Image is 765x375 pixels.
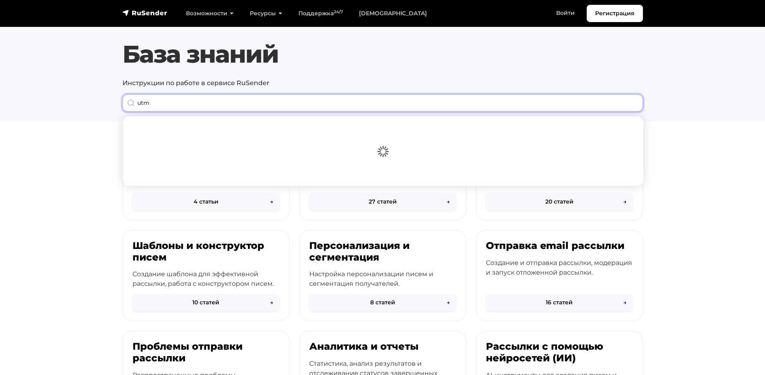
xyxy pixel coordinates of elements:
h3: Аналитика и отчеты [309,341,456,353]
p: Настройка персонализации писем и сегментация получателей. [309,269,456,289]
span: → [270,198,273,206]
a: [DEMOGRAPHIC_DATA] [351,5,435,22]
span: → [623,198,626,206]
h3: Шаблоны и конструктор писем [133,240,279,263]
span: → [623,298,626,307]
a: Отправка email рассылки Создание и отправка рассылки, модерация и запуск отложенной рассылки. 16 ... [476,230,643,322]
img: Поиск [127,99,135,106]
a: Ресурсы [242,5,290,22]
span: → [270,298,273,307]
a: Персонализация и сегментация Настройка персонализации писем и сегментация получателей. 8 статей→ [299,230,466,322]
img: RuSender [122,9,167,17]
button: 16 статей→ [486,294,633,311]
button: 4 статьи→ [133,193,279,210]
span: → [447,198,450,206]
button: 27 статей→ [309,193,456,210]
a: Войти [548,5,583,21]
h3: Отправка email рассылки [486,240,633,252]
button: 8 статей→ [309,294,456,311]
button: 20 статей→ [486,193,633,210]
h3: Проблемы отправки рассылки [133,341,279,364]
a: Возможности [178,5,242,22]
a: Регистрация [587,5,643,22]
span: → [447,298,450,307]
p: Создание шаблона для эффективной рассылки, работа с конструктором писем. [133,269,279,289]
a: Шаблоны и конструктор писем Создание шаблона для эффективной рассылки, работа с конструктором пис... [122,230,290,322]
h3: Персонализация и сегментация [309,240,456,263]
p: Создание и отправка рассылки, модерация и запуск отложенной рассылки. [486,258,633,277]
input: When autocomplete results are available use up and down arrows to review and enter to go to the d... [122,94,643,112]
sup: 24/7 [334,9,343,14]
button: 10 статей→ [133,294,279,311]
a: Поддержка24/7 [290,5,351,22]
p: Инструкции по работе в сервисе RuSender [122,78,643,88]
h3: Рассылки с помощью нейросетей (ИИ) [486,341,633,364]
h1: База знаний [122,40,643,69]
